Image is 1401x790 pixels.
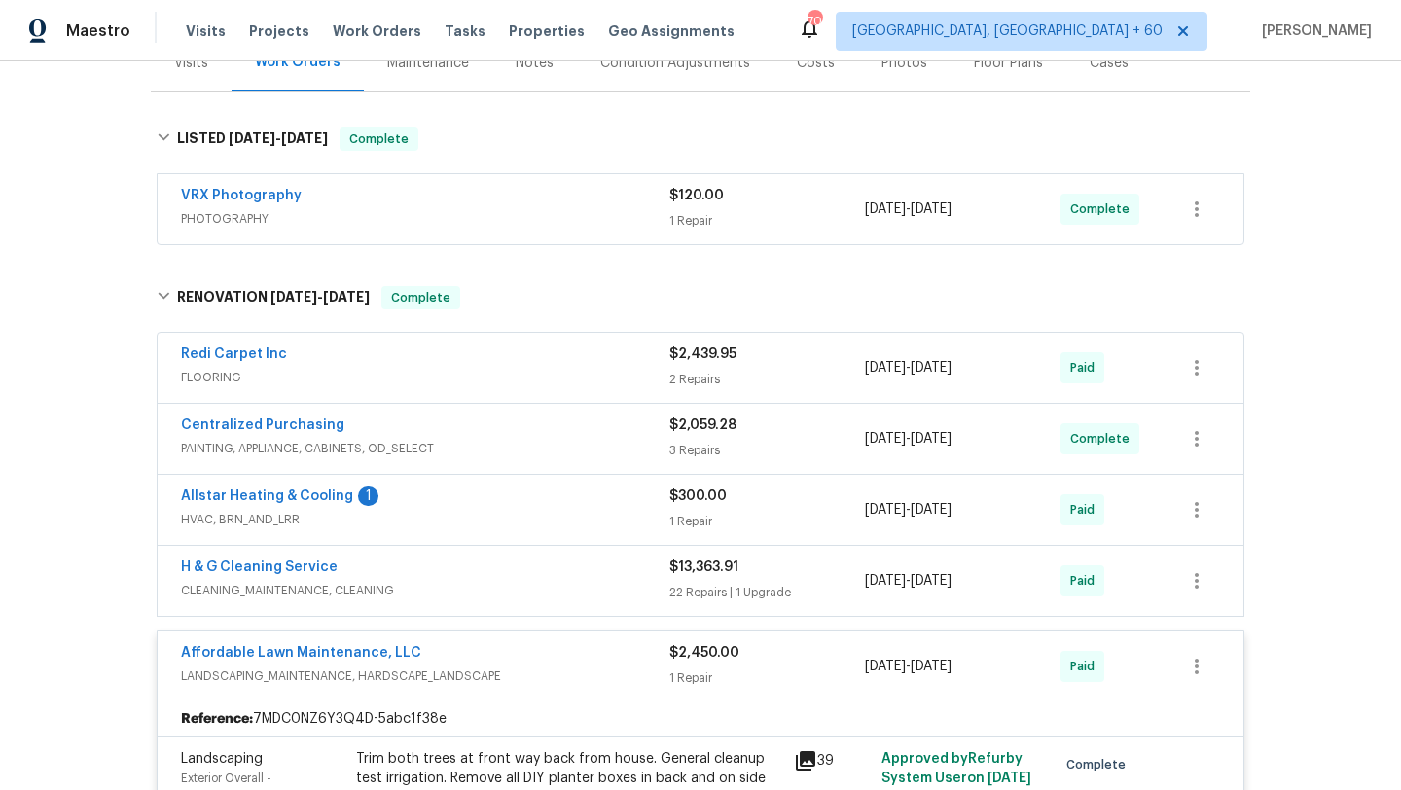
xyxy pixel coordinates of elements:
[865,574,906,588] span: [DATE]
[177,286,370,309] h6: RENOVATION
[865,660,906,673] span: [DATE]
[229,131,328,145] span: -
[1070,358,1102,377] span: Paid
[669,370,865,389] div: 2 Repairs
[600,54,750,73] div: Condition Adjustments
[911,660,952,673] span: [DATE]
[181,189,302,202] a: VRX Photography
[794,749,870,772] div: 39
[445,24,485,38] span: Tasks
[865,571,952,591] span: -
[1070,657,1102,676] span: Paid
[669,211,865,231] div: 1 Repair
[669,560,738,574] span: $13,363.91
[1090,54,1129,73] div: Cases
[181,709,253,729] b: Reference:
[865,432,906,446] span: [DATE]
[249,21,309,41] span: Projects
[66,21,130,41] span: Maestro
[181,581,669,600] span: CLEANING_MAINTENANCE, CLEANING
[181,347,287,361] a: Redi Carpet Inc
[158,701,1243,736] div: 7MDC0NZ6Y3Q4D-5abc1f38e
[387,54,469,73] div: Maintenance
[341,129,416,149] span: Complete
[151,108,1250,170] div: LISTED [DATE]-[DATE]Complete
[509,21,585,41] span: Properties
[151,267,1250,329] div: RENOVATION [DATE]-[DATE]Complete
[808,12,821,31] div: 703
[865,500,952,520] span: -
[255,53,341,72] div: Work Orders
[181,560,338,574] a: H & G Cleaning Service
[911,574,952,588] span: [DATE]
[669,418,736,432] span: $2,059.28
[1066,755,1133,774] span: Complete
[608,21,735,41] span: Geo Assignments
[974,54,1043,73] div: Floor Plans
[383,288,458,307] span: Complete
[1070,571,1102,591] span: Paid
[865,358,952,377] span: -
[333,21,421,41] span: Work Orders
[181,646,421,660] a: Affordable Lawn Maintenance, LLC
[881,54,927,73] div: Photos
[865,657,952,676] span: -
[669,512,865,531] div: 1 Repair
[881,752,1031,785] span: Approved by Refurby System User on
[865,199,952,219] span: -
[181,510,669,529] span: HVAC, BRN_AND_LRR
[669,583,865,602] div: 22 Repairs | 1 Upgrade
[911,361,952,375] span: [DATE]
[669,668,865,688] div: 1 Repair
[270,290,317,304] span: [DATE]
[669,441,865,460] div: 3 Repairs
[181,368,669,387] span: FLOORING
[988,772,1031,785] span: [DATE]
[516,54,554,73] div: Notes
[181,489,353,503] a: Allstar Heating & Cooling
[323,290,370,304] span: [DATE]
[270,290,370,304] span: -
[669,646,739,660] span: $2,450.00
[281,131,328,145] span: [DATE]
[865,202,906,216] span: [DATE]
[181,666,669,686] span: LANDSCAPING_MAINTENANCE, HARDSCAPE_LANDSCAPE
[669,189,724,202] span: $120.00
[181,209,669,229] span: PHOTOGRAPHY
[181,439,669,458] span: PAINTING, APPLIANCE, CABINETS, OD_SELECT
[177,127,328,151] h6: LISTED
[1070,429,1137,449] span: Complete
[865,429,952,449] span: -
[181,418,344,432] a: Centralized Purchasing
[186,21,226,41] span: Visits
[911,503,952,517] span: [DATE]
[911,202,952,216] span: [DATE]
[174,54,208,73] div: Visits
[669,347,736,361] span: $2,439.95
[669,489,727,503] span: $300.00
[229,131,275,145] span: [DATE]
[1070,199,1137,219] span: Complete
[1070,500,1102,520] span: Paid
[865,361,906,375] span: [DATE]
[911,432,952,446] span: [DATE]
[1254,21,1372,41] span: [PERSON_NAME]
[181,752,263,766] span: Landscaping
[797,54,835,73] div: Costs
[852,21,1163,41] span: [GEOGRAPHIC_DATA], [GEOGRAPHIC_DATA] + 60
[358,486,378,506] div: 1
[865,503,906,517] span: [DATE]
